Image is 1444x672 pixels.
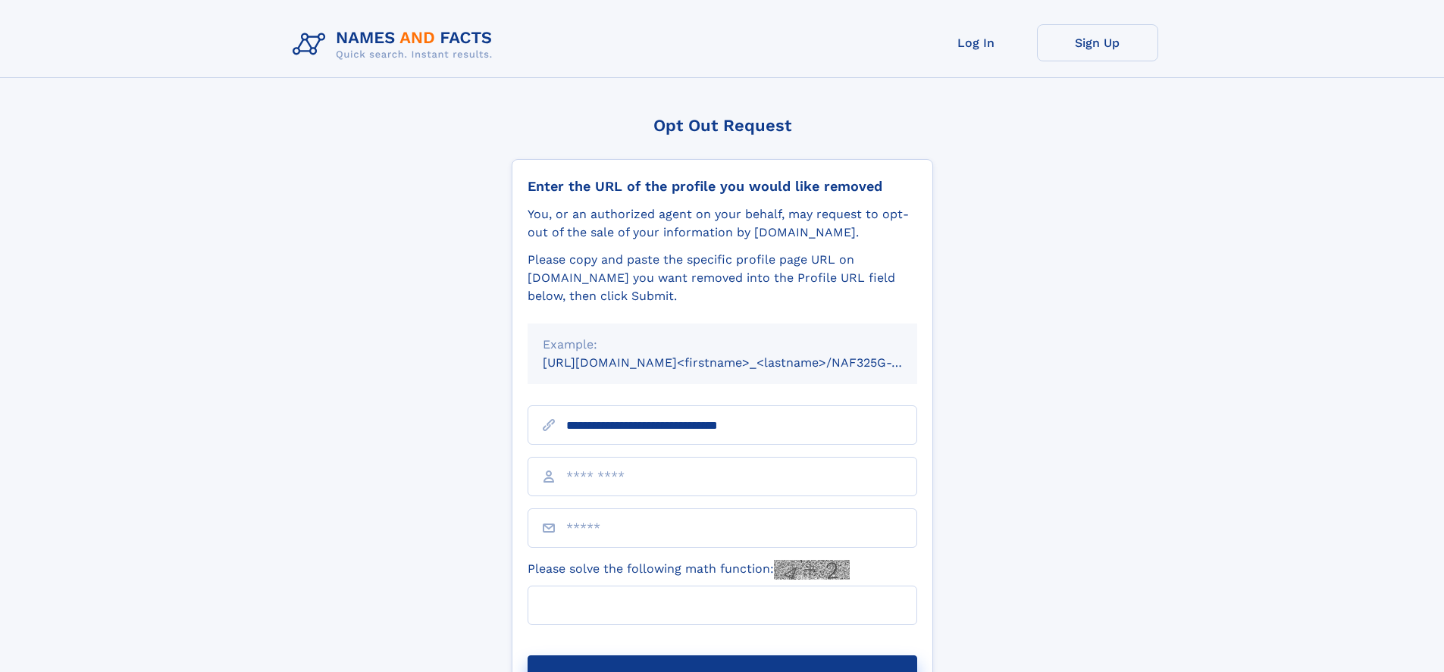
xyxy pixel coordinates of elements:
small: [URL][DOMAIN_NAME]<firstname>_<lastname>/NAF325G-xxxxxxxx [543,355,946,370]
label: Please solve the following math function: [528,560,850,580]
div: Enter the URL of the profile you would like removed [528,178,917,195]
div: Example: [543,336,902,354]
div: You, or an authorized agent on your behalf, may request to opt-out of the sale of your informatio... [528,205,917,242]
a: Sign Up [1037,24,1158,61]
img: Logo Names and Facts [287,24,505,65]
a: Log In [916,24,1037,61]
div: Please copy and paste the specific profile page URL on [DOMAIN_NAME] you want removed into the Pr... [528,251,917,305]
div: Opt Out Request [512,116,933,135]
